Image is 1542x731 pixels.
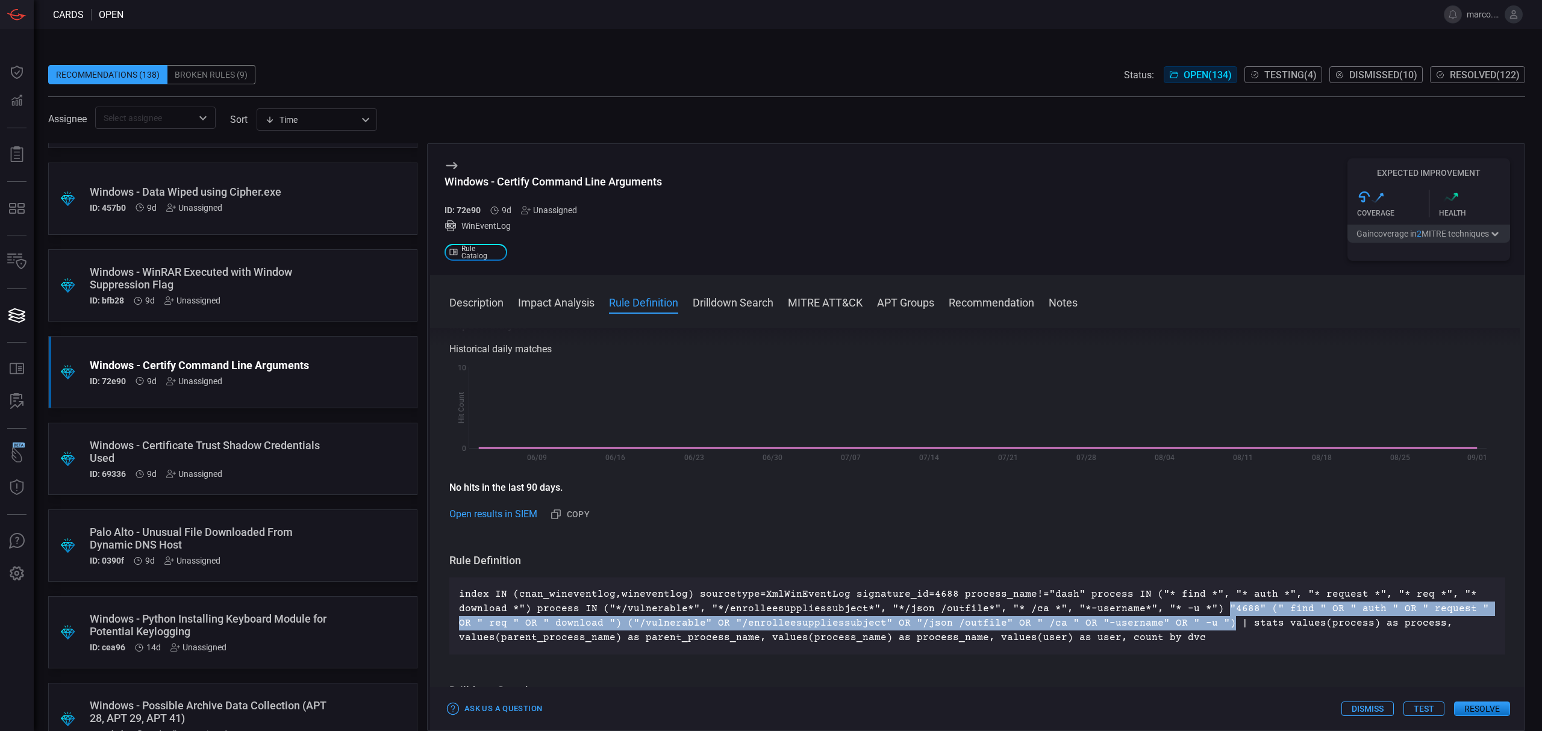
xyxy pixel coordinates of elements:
input: Select assignee [99,110,192,125]
button: Cards [2,301,31,330]
div: Windows - Python Installing Keyboard Module for Potential Keylogging [90,612,330,638]
h5: Expected Improvement [1347,168,1510,178]
text: 07/14 [919,453,939,462]
text: 07/21 [998,453,1018,462]
text: 09/01 [1467,453,1487,462]
strong: No hits in the last 90 days. [449,482,563,493]
button: Open [195,110,211,126]
span: Testing ( 4 ) [1264,69,1317,81]
button: Wingman [2,441,31,470]
span: Cards [53,9,84,20]
div: Windows - Certify Command Line Arguments [90,359,330,372]
span: Sep 02, 2025 8:34 AM [145,556,155,565]
h5: ID: 69336 [90,469,126,479]
button: Threat Intelligence [2,473,31,502]
button: Ask Us A Question [2,527,31,556]
h5: ID: 72e90 [90,376,126,386]
button: Notes [1049,294,1078,309]
span: Rule Catalog [461,245,502,260]
p: index IN (cnan_wineventlog,wineventlog) sourcetype=XmlWinEventLog signature_id=4688 process_name!... [459,587,1496,645]
h5: ID: bfb28 [90,296,124,305]
button: Open(134) [1164,66,1237,83]
text: 08/04 [1155,453,1175,462]
button: Reports [2,140,31,169]
div: Unassigned [521,205,577,215]
div: Unassigned [166,203,222,213]
div: Unassigned [170,642,226,652]
text: 07/07 [841,453,861,462]
button: Rule Catalog [2,355,31,384]
button: MITRE - Detection Posture [2,194,31,223]
h5: ID: 72e90 [445,205,481,215]
text: 06/16 [605,453,625,462]
button: Impact Analysis [518,294,595,309]
button: Dismiss [1341,701,1394,716]
div: Time [265,114,358,126]
button: Detections [2,87,31,116]
button: Gaincoverage in2MITRE techniques [1347,225,1510,243]
button: Recommendation [949,294,1034,309]
span: Aug 28, 2025 3:28 AM [146,642,161,652]
button: MITRE ATT&CK [788,294,863,309]
span: Status: [1124,69,1154,81]
h5: ID: 457b0 [90,203,126,213]
button: ALERT ANALYSIS [2,387,31,416]
span: Sep 02, 2025 8:34 AM [147,469,157,479]
button: APT Groups [877,294,934,309]
text: 07/28 [1076,453,1096,462]
span: Dismissed ( 10 ) [1349,69,1417,81]
div: Health [1439,209,1511,217]
span: Resolved ( 122 ) [1450,69,1520,81]
div: WinEventLog [445,220,662,232]
span: open [99,9,123,20]
span: Open ( 134 ) [1184,69,1232,81]
span: marco.[PERSON_NAME] [1467,10,1500,19]
text: Hit Count [457,392,466,423]
button: Drilldown Search [693,294,773,309]
text: 08/18 [1312,453,1332,462]
label: sort [230,114,248,125]
h5: ID: cea96 [90,642,125,652]
button: Preferences [2,559,31,588]
button: Ask Us a Question [445,700,545,718]
text: 08/25 [1390,453,1410,462]
text: 10 [458,364,466,372]
button: Resolved(122) [1430,66,1525,83]
div: Windows - Data Wiped using Cipher.exe [90,185,330,198]
div: Recommendations (138) [48,65,167,84]
div: Coverage [1357,209,1429,217]
button: Resolve [1454,701,1510,716]
div: Unassigned [164,556,220,565]
span: Sep 02, 2025 8:34 AM [147,376,157,386]
a: Open results in SIEM [449,507,537,521]
div: Windows - Possible Archive Data Collection (APT 28, APT 29, APT 41) [90,699,330,724]
div: Broken Rules (9) [167,65,255,84]
h3: Rule Definition [449,553,1505,568]
button: Description [449,294,504,309]
div: Unassigned [166,376,222,386]
h3: Drilldown Search [449,683,1505,698]
div: Windows - Certify Command Line Arguments [445,175,662,188]
div: Historical daily matches [449,342,1505,356]
div: Windows - Certificate Trust Shadow Credentials Used [90,439,330,464]
text: 06/23 [684,453,704,462]
button: Dismissed(10) [1329,66,1423,83]
div: Windows - WinRAR Executed with Window Suppression Flag [90,266,330,291]
span: 2 [1417,229,1422,238]
button: Dashboard [2,58,31,87]
button: Testing(4) [1244,66,1322,83]
text: 06/09 [527,453,547,462]
button: Test [1403,701,1444,716]
text: 08/11 [1233,453,1253,462]
span: Sep 02, 2025 8:34 AM [502,205,511,215]
text: 0 [462,444,466,453]
div: Unassigned [166,469,222,479]
text: 06/30 [763,453,782,462]
button: Rule Definition [609,294,678,309]
div: Unassigned [164,296,220,305]
button: Inventory [2,247,31,276]
span: Sep 02, 2025 8:34 AM [147,203,157,213]
span: Assignee [48,113,87,125]
button: Copy [546,505,595,524]
div: Palo Alto - Unusual File Downloaded From Dynamic DNS Host [90,526,330,551]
